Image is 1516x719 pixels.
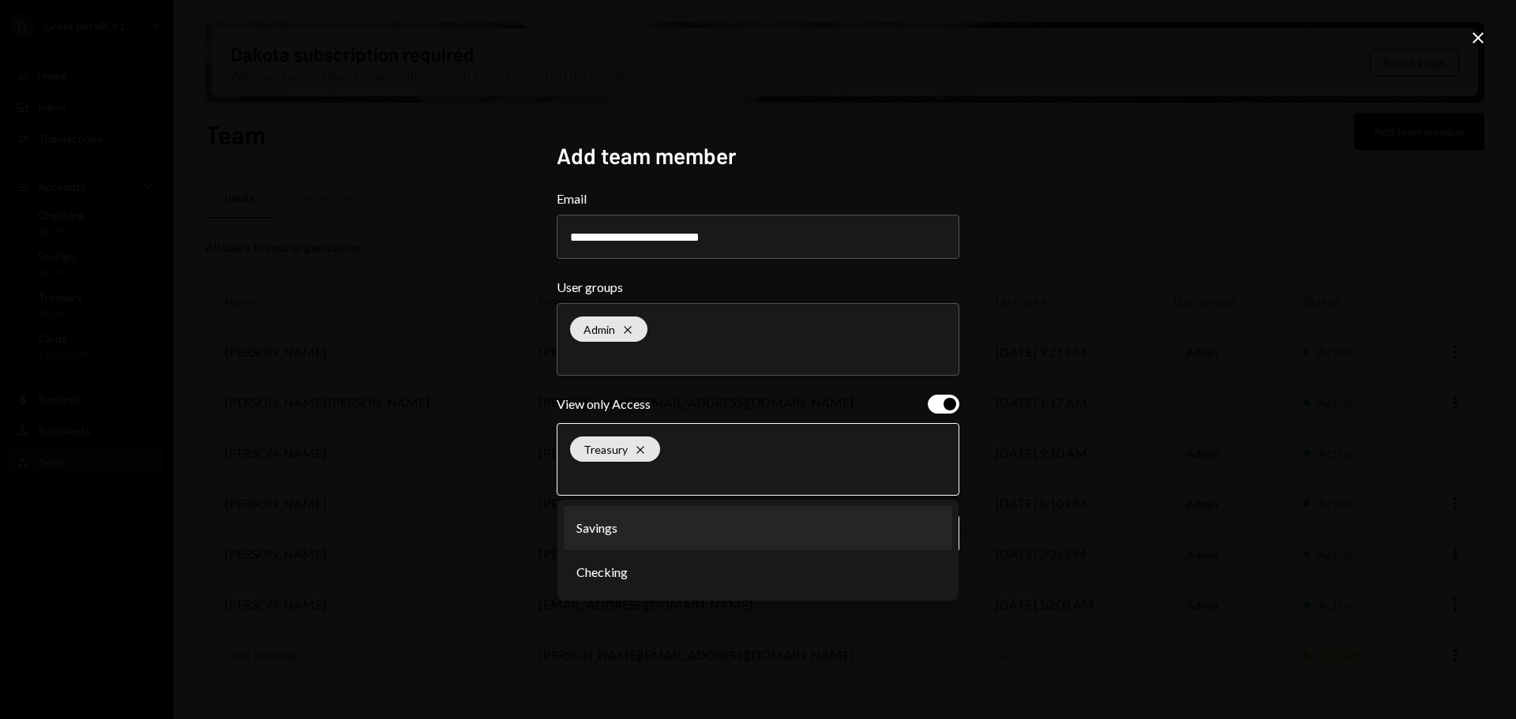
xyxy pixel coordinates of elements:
[570,316,647,342] div: Admin
[557,395,651,414] div: View only Access
[557,189,959,208] label: Email
[564,550,952,594] li: Checking
[557,140,959,171] h2: Add team member
[564,506,952,550] li: Savings
[570,436,660,462] div: Treasury
[557,278,959,297] label: User groups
